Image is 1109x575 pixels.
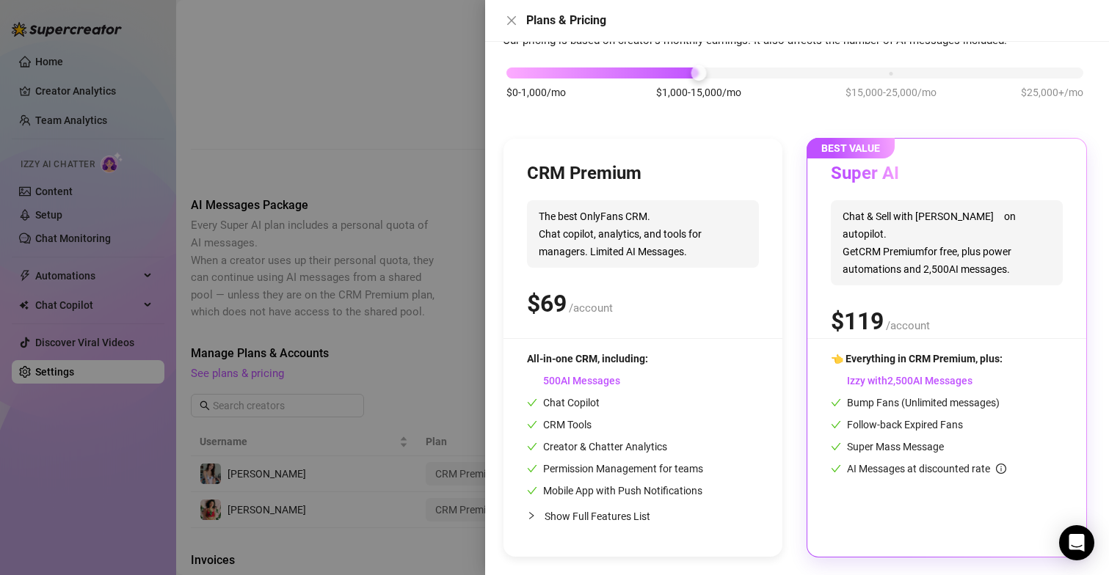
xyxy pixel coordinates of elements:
[831,307,884,335] span: $
[831,200,1063,285] span: Chat & Sell with [PERSON_NAME] on autopilot. Get CRM Premium for free, plus power automations and...
[831,442,841,452] span: check
[527,200,759,268] span: The best OnlyFans CRM. Chat copilot, analytics, and tools for managers. Limited AI Messages.
[831,375,972,387] span: Izzy with AI Messages
[569,301,613,315] span: /account
[1059,525,1094,560] div: Open Intercom Messenger
[886,319,930,332] span: /account
[527,353,648,365] span: All-in-one CRM, including:
[527,419,592,431] span: CRM Tools
[526,12,1091,29] div: Plans & Pricing
[831,419,963,431] span: Follow-back Expired Fans
[846,84,937,100] span: $15,000-25,000/mo
[831,464,841,474] span: check
[506,15,517,26] span: close
[831,441,944,453] span: Super Mass Message
[1021,84,1083,100] span: $25,000+/mo
[527,290,567,318] span: $
[545,510,650,522] span: Show Full Features List
[831,162,899,186] h3: Super AI
[996,464,1006,474] span: info-circle
[527,442,537,452] span: check
[527,441,667,453] span: Creator & Chatter Analytics
[527,397,600,409] span: Chat Copilot
[506,84,566,100] span: $0-1,000/mo
[527,511,536,520] span: collapsed
[527,499,759,533] div: Show Full Features List
[831,420,841,430] span: check
[847,463,1006,475] span: AI Messages at discounted rate
[527,375,620,387] span: AI Messages
[527,485,702,497] span: Mobile App with Push Notifications
[503,12,520,29] button: Close
[503,34,1007,47] span: Our pricing is based on creator's monthly earnings. It also affects the number of AI messages inc...
[527,398,537,408] span: check
[527,420,537,430] span: check
[831,398,841,408] span: check
[527,162,641,186] h3: CRM Premium
[656,84,741,100] span: $1,000-15,000/mo
[831,353,1003,365] span: 👈 Everything in CRM Premium, plus:
[807,138,895,158] span: BEST VALUE
[527,486,537,496] span: check
[831,397,1000,409] span: Bump Fans (Unlimited messages)
[527,463,703,475] span: Permission Management for teams
[527,464,537,474] span: check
